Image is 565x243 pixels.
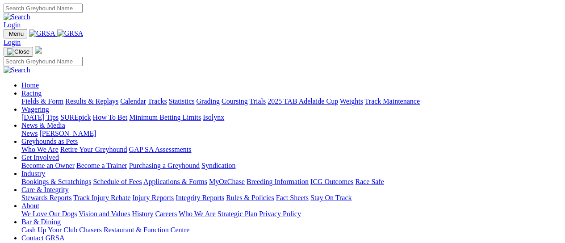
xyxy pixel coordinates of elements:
[21,202,39,209] a: About
[203,113,224,121] a: Isolynx
[21,138,78,145] a: Greyhounds as Pets
[21,218,61,226] a: Bar & Dining
[79,226,189,234] a: Chasers Restaurant & Function Centre
[21,113,59,121] a: [DATE] Tips
[21,130,561,138] div: News & Media
[76,162,127,169] a: Become a Trainer
[57,29,84,38] img: GRSA
[21,162,561,170] div: Get Involved
[209,178,245,185] a: MyOzChase
[21,162,75,169] a: Become an Owner
[4,47,33,57] button: Toggle navigation
[21,154,59,161] a: Get Involved
[21,113,561,121] div: Wagering
[29,29,55,38] img: GRSA
[21,234,64,242] a: Contact GRSA
[21,226,561,234] div: Bar & Dining
[340,97,363,105] a: Weights
[155,210,177,218] a: Careers
[21,105,49,113] a: Wagering
[129,162,200,169] a: Purchasing a Greyhound
[35,46,42,54] img: logo-grsa-white.png
[268,97,338,105] a: 2025 TAB Adelaide Cup
[65,97,118,105] a: Results & Replays
[7,48,29,55] img: Close
[247,178,309,185] a: Breeding Information
[93,178,142,185] a: Schedule of Fees
[222,97,248,105] a: Coursing
[21,121,65,129] a: News & Media
[129,146,192,153] a: GAP SA Assessments
[73,194,130,201] a: Track Injury Rebate
[21,170,45,177] a: Industry
[4,57,83,66] input: Search
[21,146,59,153] a: Who We Are
[4,38,21,46] a: Login
[129,113,201,121] a: Minimum Betting Limits
[143,178,207,185] a: Applications & Forms
[60,146,127,153] a: Retire Your Greyhound
[148,97,167,105] a: Tracks
[4,13,30,21] img: Search
[132,194,174,201] a: Injury Reports
[39,130,96,137] a: [PERSON_NAME]
[218,210,257,218] a: Strategic Plan
[21,178,561,186] div: Industry
[21,89,42,97] a: Racing
[21,178,91,185] a: Bookings & Scratchings
[310,178,353,185] a: ICG Outcomes
[249,97,266,105] a: Trials
[365,97,420,105] a: Track Maintenance
[226,194,274,201] a: Rules & Policies
[179,210,216,218] a: Who We Are
[21,81,39,89] a: Home
[21,210,77,218] a: We Love Our Dogs
[197,97,220,105] a: Grading
[169,97,195,105] a: Statistics
[259,210,301,218] a: Privacy Policy
[355,178,384,185] a: Race Safe
[93,113,128,121] a: How To Bet
[4,29,27,38] button: Toggle navigation
[21,210,561,218] div: About
[132,210,153,218] a: History
[21,130,38,137] a: News
[4,4,83,13] input: Search
[79,210,130,218] a: Vision and Values
[60,113,91,121] a: SUREpick
[21,146,561,154] div: Greyhounds as Pets
[9,30,24,37] span: Menu
[21,97,63,105] a: Fields & Form
[201,162,235,169] a: Syndication
[21,226,77,234] a: Cash Up Your Club
[4,66,30,74] img: Search
[21,194,561,202] div: Care & Integrity
[4,21,21,29] a: Login
[276,194,309,201] a: Fact Sheets
[21,97,561,105] div: Racing
[310,194,352,201] a: Stay On Track
[21,186,69,193] a: Care & Integrity
[120,97,146,105] a: Calendar
[176,194,224,201] a: Integrity Reports
[21,194,71,201] a: Stewards Reports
